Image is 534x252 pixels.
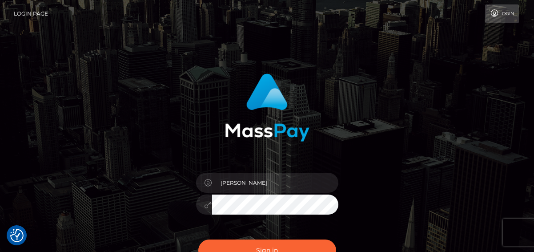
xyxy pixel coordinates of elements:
a: Login Page [14,4,48,23]
a: Login [485,4,519,23]
img: Revisit consent button [10,229,24,242]
input: Username... [212,173,338,193]
button: Consent Preferences [10,229,24,242]
img: MassPay Login [225,73,309,142]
